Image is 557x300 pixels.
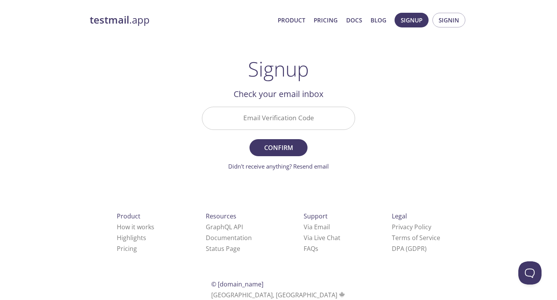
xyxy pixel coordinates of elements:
a: Pricing [314,15,338,25]
a: Product [278,15,305,25]
span: Confirm [258,142,299,153]
a: GraphQL API [206,223,243,231]
h2: Check your email inbox [202,87,355,101]
button: Signup [395,13,429,27]
a: DPA (GDPR) [392,244,427,253]
a: Highlights [117,234,146,242]
a: Pricing [117,244,137,253]
span: Product [117,212,140,220]
span: © [DOMAIN_NAME] [211,280,263,288]
a: Didn't receive anything? Resend email [228,162,329,170]
span: Resources [206,212,236,220]
strong: testmail [90,13,129,27]
a: Privacy Policy [392,223,431,231]
button: Confirm [249,139,308,156]
span: Signup [401,15,422,25]
span: Legal [392,212,407,220]
span: Support [304,212,328,220]
a: Status Page [206,244,240,253]
a: How it works [117,223,154,231]
a: Blog [371,15,386,25]
span: Signin [439,15,459,25]
span: [GEOGRAPHIC_DATA], [GEOGRAPHIC_DATA] [211,291,346,299]
a: Via Email [304,223,330,231]
iframe: Help Scout Beacon - Open [518,261,542,285]
a: Via Live Chat [304,234,340,242]
a: FAQ [304,244,318,253]
span: s [315,244,318,253]
a: Docs [346,15,362,25]
h1: Signup [248,57,309,80]
button: Signin [432,13,465,27]
a: testmail.app [90,14,272,27]
a: Terms of Service [392,234,440,242]
a: Documentation [206,234,252,242]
